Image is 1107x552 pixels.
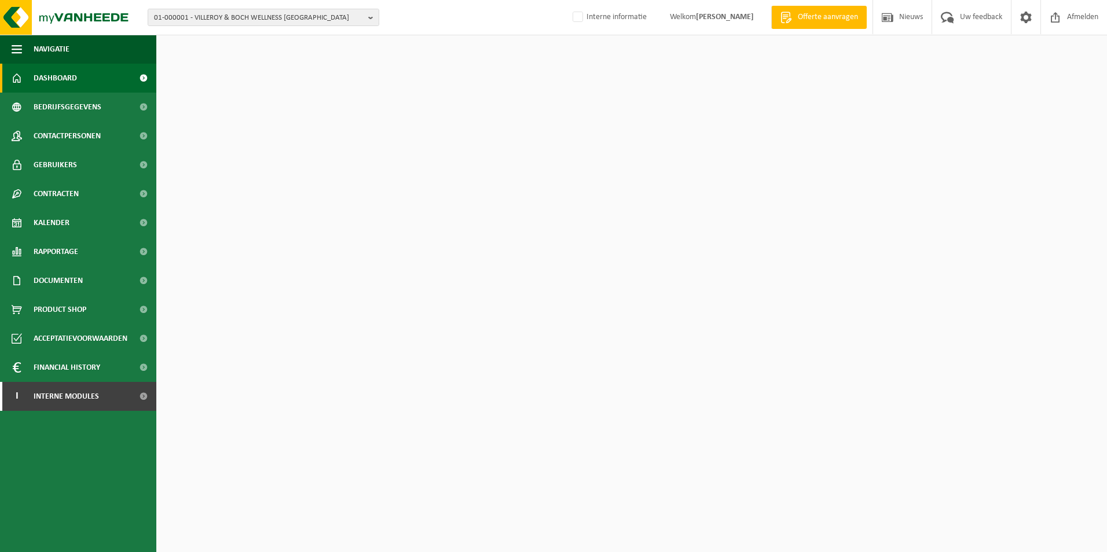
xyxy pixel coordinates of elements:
[12,382,22,411] span: I
[34,324,127,353] span: Acceptatievoorwaarden
[34,208,69,237] span: Kalender
[34,122,101,150] span: Contactpersonen
[570,9,647,26] label: Interne informatie
[34,353,100,382] span: Financial History
[696,13,754,21] strong: [PERSON_NAME]
[34,266,83,295] span: Documenten
[795,12,861,23] span: Offerte aanvragen
[34,295,86,324] span: Product Shop
[148,9,379,26] button: 01-000001 - VILLEROY & BOCH WELLNESS [GEOGRAPHIC_DATA]
[771,6,867,29] a: Offerte aanvragen
[34,93,101,122] span: Bedrijfsgegevens
[34,150,77,179] span: Gebruikers
[34,35,69,64] span: Navigatie
[34,179,79,208] span: Contracten
[34,382,99,411] span: Interne modules
[154,9,364,27] span: 01-000001 - VILLEROY & BOCH WELLNESS [GEOGRAPHIC_DATA]
[34,237,78,266] span: Rapportage
[34,64,77,93] span: Dashboard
